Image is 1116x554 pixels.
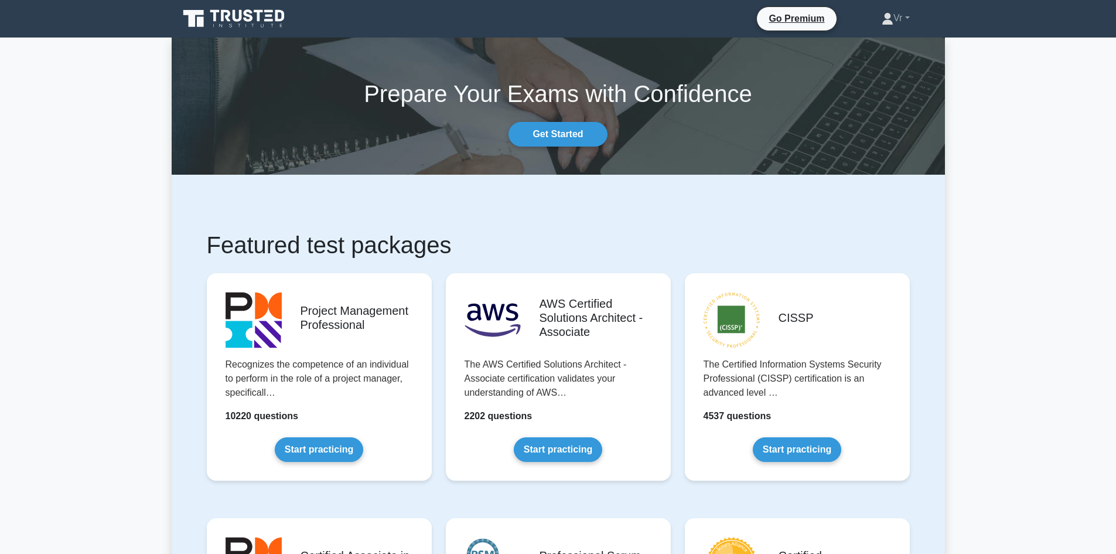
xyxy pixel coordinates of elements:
[514,437,602,462] a: Start practicing
[762,11,831,26] a: Go Premium
[508,122,607,147] a: Get Started
[854,6,937,30] a: Vr
[753,437,841,462] a: Start practicing
[172,80,945,108] h1: Prepare Your Exams with Confidence
[207,231,910,259] h1: Featured test packages
[275,437,363,462] a: Start practicing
